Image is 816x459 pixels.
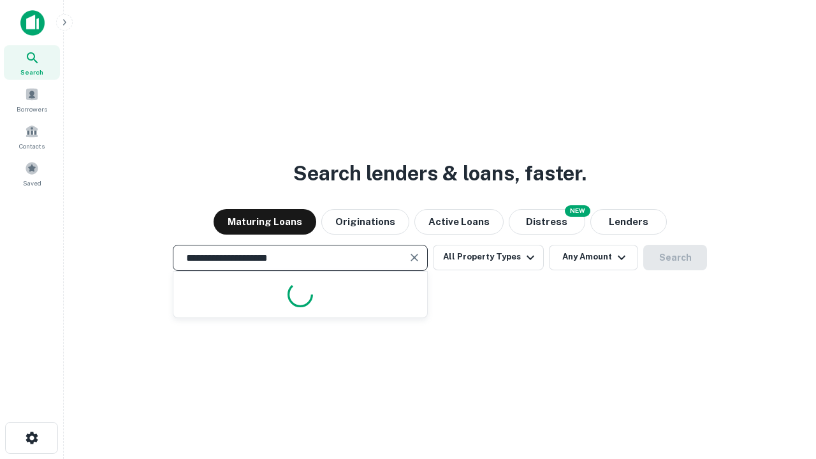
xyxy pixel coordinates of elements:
img: capitalize-icon.png [20,10,45,36]
button: Any Amount [549,245,638,270]
button: Maturing Loans [214,209,316,235]
button: Search distressed loans with lien and other non-mortgage details. [509,209,585,235]
a: Search [4,45,60,80]
button: Active Loans [414,209,504,235]
span: Saved [23,178,41,188]
iframe: Chat Widget [752,357,816,418]
h3: Search lenders & loans, faster. [293,158,586,189]
a: Saved [4,156,60,191]
span: Borrowers [17,104,47,114]
button: Originations [321,209,409,235]
button: Clear [405,249,423,266]
button: Lenders [590,209,667,235]
button: All Property Types [433,245,544,270]
a: Contacts [4,119,60,154]
a: Borrowers [4,82,60,117]
span: Contacts [19,141,45,151]
div: NEW [565,205,590,217]
span: Search [20,67,43,77]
